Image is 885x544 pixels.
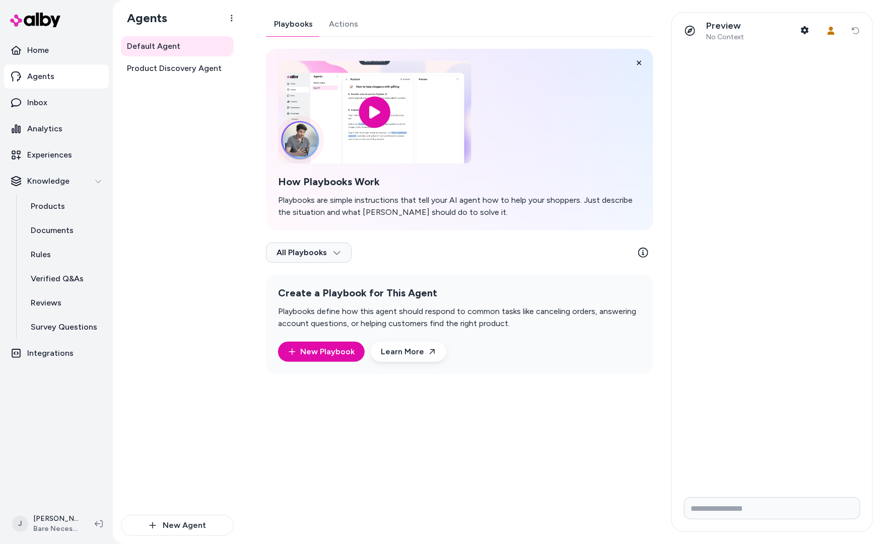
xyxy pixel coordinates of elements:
[33,524,79,534] span: Bare Necessities
[21,267,109,291] a: Verified Q&As
[706,33,744,42] span: No Context
[31,249,51,261] p: Rules
[278,305,641,330] p: Playbooks define how this agent should respond to common tasks like canceling orders, answering a...
[684,497,860,519] input: Write your prompt here
[4,169,109,193] button: Knowledge
[321,12,366,36] a: Actions
[27,123,62,135] p: Analytics
[12,516,28,532] span: J
[266,243,352,263] button: All Playbooks
[278,194,641,218] p: Playbooks are simple instructions that tell your AI agent how to help your shoppers. Just describ...
[10,13,60,27] img: alby Logo
[127,40,180,52] span: Default Agent
[288,346,355,358] a: New Playbook
[4,341,109,365] a: Integrations
[278,287,641,299] h2: Create a Playbook for This Agent
[31,200,65,212] p: Products
[121,36,234,56] a: Default Agent
[4,91,109,115] a: Inbox
[278,176,641,188] h2: How Playbooks Work
[27,44,49,56] p: Home
[121,58,234,79] a: Product Discovery Agent
[21,315,109,339] a: Survey Questions
[121,515,234,536] button: New Agent
[27,70,54,83] p: Agents
[4,143,109,167] a: Experiences
[27,175,70,187] p: Knowledge
[119,11,167,26] h1: Agents
[31,321,97,333] p: Survey Questions
[6,508,87,540] button: J[PERSON_NAME]Bare Necessities
[21,194,109,218] a: Products
[277,248,341,258] span: All Playbooks
[4,38,109,62] a: Home
[127,62,222,74] span: Product Discovery Agent
[4,117,109,141] a: Analytics
[706,20,744,32] p: Preview
[278,342,365,362] button: New Playbook
[27,347,74,359] p: Integrations
[4,64,109,89] a: Agents
[371,342,446,362] a: Learn More
[21,243,109,267] a: Rules
[31,224,74,237] p: Documents
[27,149,72,161] p: Experiences
[33,514,79,524] p: [PERSON_NAME]
[21,218,109,243] a: Documents
[31,297,61,309] p: Reviews
[27,97,47,109] p: Inbox
[266,12,321,36] a: Playbooks
[31,273,84,285] p: Verified Q&As
[21,291,109,315] a: Reviews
